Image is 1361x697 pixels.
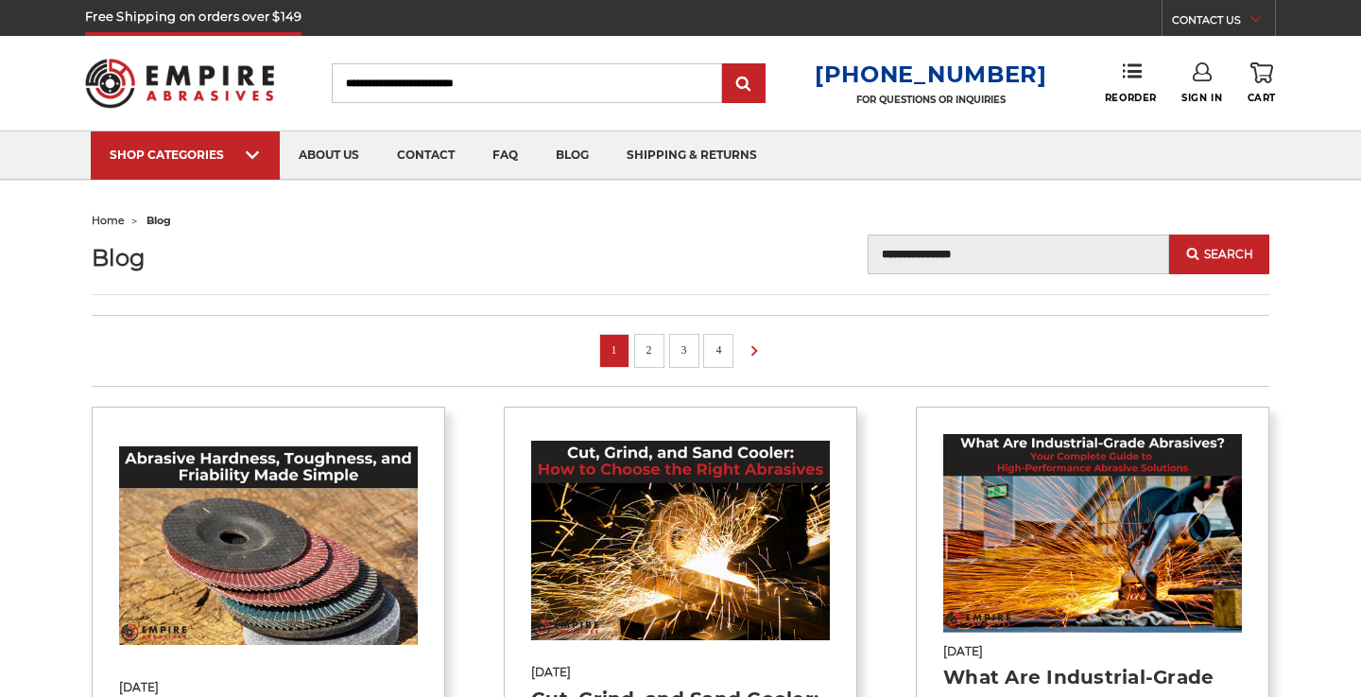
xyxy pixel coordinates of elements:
span: [DATE] [943,643,1242,660]
span: Cart [1248,92,1276,104]
img: Abrasive Hardness, Toughness, and Friability Made Simple [119,446,418,645]
a: home [92,214,125,227]
span: Search [1204,248,1253,261]
a: [PHONE_NUMBER] [815,61,1047,88]
a: blog [537,131,608,180]
a: faq [474,131,537,180]
span: Reorder [1105,92,1157,104]
p: FOR QUESTIONS OR INQUIRIES [815,94,1047,106]
a: 4 [709,340,728,360]
a: Reorder [1105,62,1157,103]
a: shipping & returns [608,131,776,180]
a: contact [378,131,474,180]
span: Sign In [1181,92,1222,104]
a: Cart [1248,62,1276,104]
img: What Are Industrial-Grade Abrasives? Your Complete Guide to High-Performance Abrasive Solutions [943,434,1242,633]
a: 1 [605,340,624,360]
img: Cut, Grind, and Sand Cooler: How to Choose the Right Abrasives [531,441,830,639]
span: blog [146,214,171,227]
input: Submit [725,65,763,103]
a: 2 [640,340,659,360]
div: SHOP CATEGORIES [110,148,261,162]
span: [DATE] [531,664,830,681]
h1: Blog [92,245,445,270]
img: Empire Abrasives [85,46,274,120]
a: CONTACT US [1172,9,1275,36]
a: 3 [675,340,694,360]
a: about us [280,131,378,180]
span: [DATE] [119,679,418,696]
button: Search [1169,235,1269,274]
